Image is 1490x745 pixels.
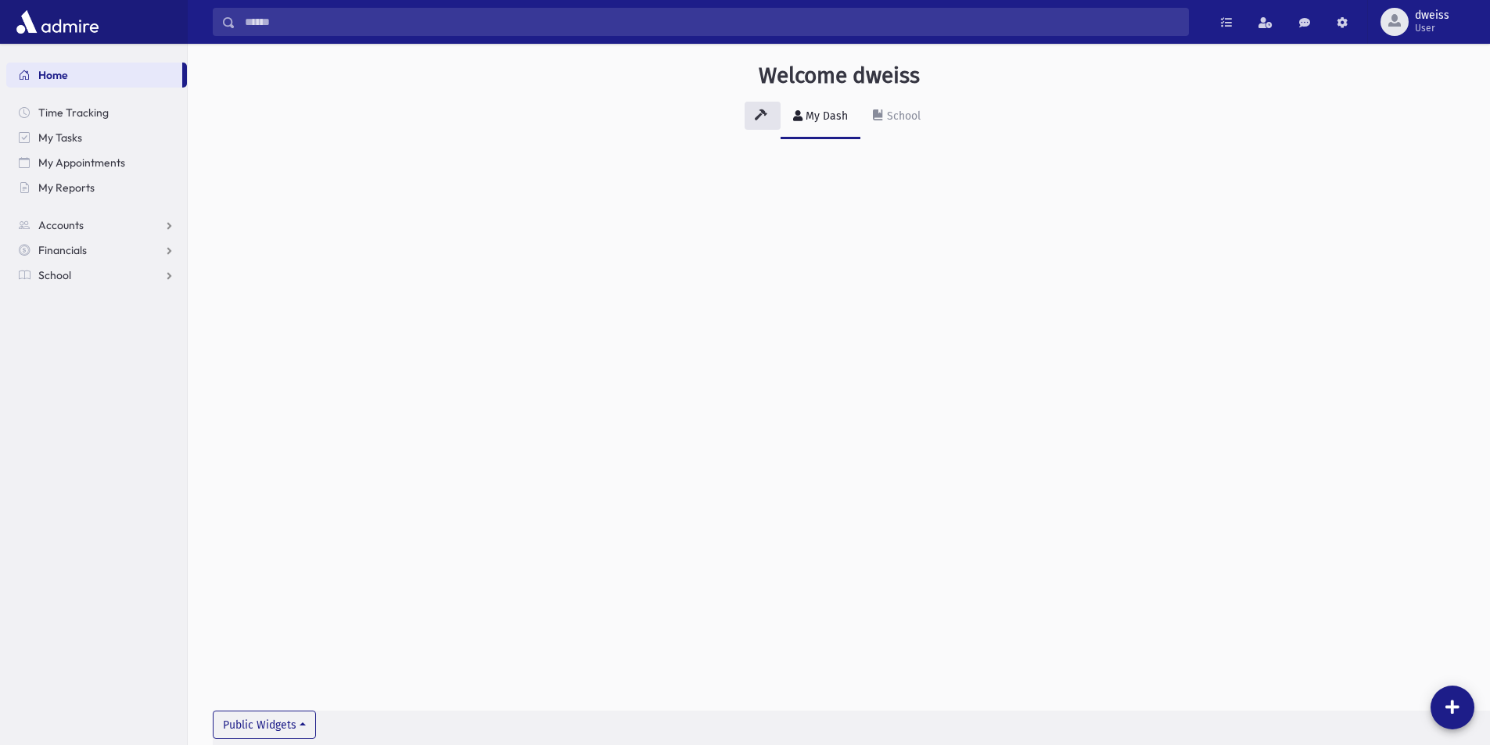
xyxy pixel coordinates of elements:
[38,268,71,282] span: School
[38,131,82,145] span: My Tasks
[1415,9,1449,22] span: dweiss
[6,125,187,150] a: My Tasks
[6,150,187,175] a: My Appointments
[6,63,182,88] a: Home
[1415,22,1449,34] span: User
[38,106,109,120] span: Time Tracking
[38,68,68,82] span: Home
[860,95,933,139] a: School
[235,8,1188,36] input: Search
[781,95,860,139] a: My Dash
[884,109,921,123] div: School
[759,63,920,89] h3: Welcome dweiss
[38,218,84,232] span: Accounts
[6,175,187,200] a: My Reports
[6,100,187,125] a: Time Tracking
[13,6,102,38] img: AdmirePro
[213,711,316,739] button: Public Widgets
[38,181,95,195] span: My Reports
[38,243,87,257] span: Financials
[38,156,125,170] span: My Appointments
[6,213,187,238] a: Accounts
[6,238,187,263] a: Financials
[802,109,848,123] div: My Dash
[6,263,187,288] a: School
